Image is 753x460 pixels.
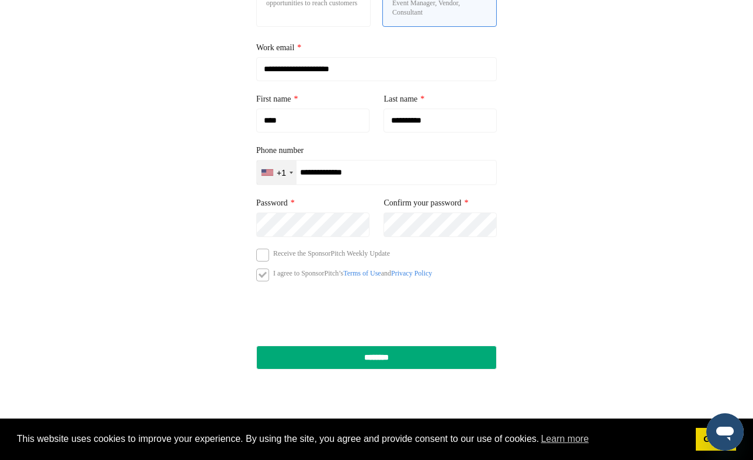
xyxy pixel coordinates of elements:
iframe: Button to launch messaging window [706,413,744,451]
label: Work email [256,41,497,54]
label: Password [256,197,369,210]
label: First name [256,93,369,106]
p: Receive the SponsorPitch Weekly Update [273,249,390,258]
a: Privacy Policy [391,269,432,277]
a: learn more about cookies [539,430,591,448]
label: Phone number [256,144,497,157]
span: This website uses cookies to improve your experience. By using the site, you agree and provide co... [17,430,686,448]
a: Terms of Use [343,269,381,277]
a: dismiss cookie message [696,428,736,451]
div: +1 [277,169,286,177]
label: Confirm your password [384,197,497,210]
p: I agree to SponsorPitch’s and [273,269,432,278]
iframe: reCAPTCHA [310,294,443,329]
div: Selected country [257,161,297,184]
label: Last name [384,93,497,106]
